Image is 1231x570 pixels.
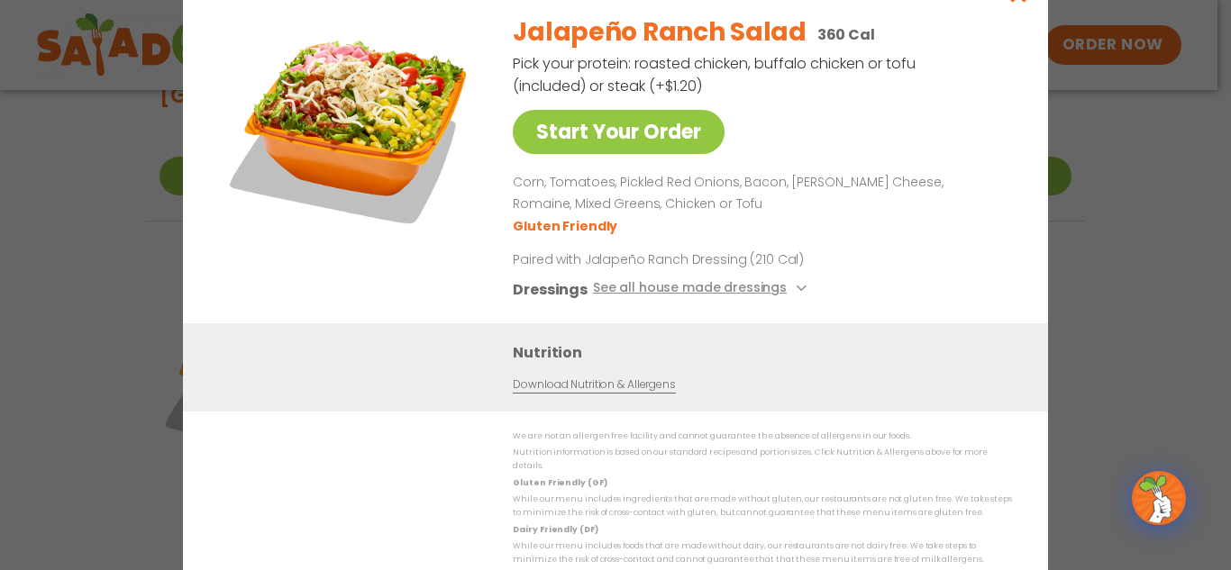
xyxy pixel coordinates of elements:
a: Start Your Order [513,110,725,154]
p: Pick your protein: roasted chicken, buffalo chicken or tofu (included) or steak (+$1.20) [513,52,918,97]
strong: Gluten Friendly (GF) [513,477,606,488]
button: See all house made dressings [593,278,812,301]
h2: Jalapeño Ranch Salad [513,14,806,51]
p: We are not an allergen free facility and cannot guarantee the absence of allergens in our foods. [513,430,1012,443]
p: Corn, Tomatoes, Pickled Red Onions, Bacon, [PERSON_NAME] Cheese, Romaine, Mixed Greens, Chicken o... [513,172,1005,215]
li: Gluten Friendly [513,217,620,236]
p: 360 Cal [817,23,875,46]
h3: Nutrition [513,341,1021,364]
p: While our menu includes foods that are made without dairy, our restaurants are not dairy free. We... [513,539,1012,567]
p: Paired with Jalapeño Ranch Dressing (210 Cal) [513,250,846,269]
p: While our menu includes ingredients that are made without gluten, our restaurants are not gluten ... [513,493,1012,520]
h3: Dressings [513,278,588,301]
strong: Dairy Friendly (DF) [513,524,597,535]
img: wpChatIcon [1134,473,1184,523]
p: Nutrition information is based on our standard recipes and portion sizes. Click Nutrition & Aller... [513,446,1012,474]
a: Download Nutrition & Allergens [513,376,675,394]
